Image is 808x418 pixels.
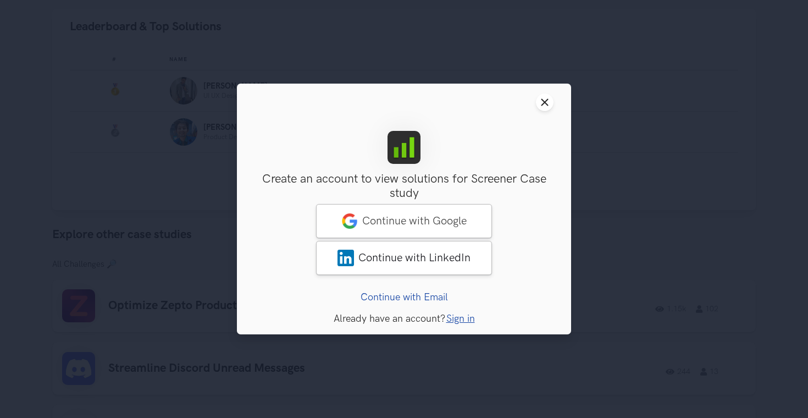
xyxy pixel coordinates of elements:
[316,204,492,238] a: googleContinue with Google
[362,215,467,228] span: Continue with Google
[316,241,492,275] a: LinkedInContinue with LinkedIn
[446,313,475,324] a: Sign in
[337,250,354,266] img: LinkedIn
[334,313,445,324] span: Already have an account?
[254,172,554,201] h3: Create an account to view solutions for Screener Case study
[358,251,471,265] span: Continue with LinkedIn
[341,213,358,229] img: google
[361,291,448,303] a: Continue with Email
